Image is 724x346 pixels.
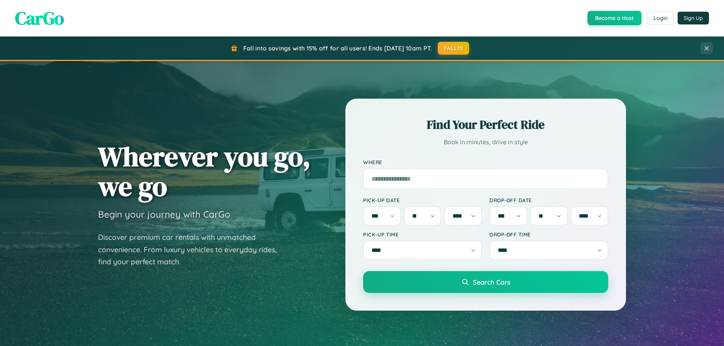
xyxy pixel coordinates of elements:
label: Pick-up Date [363,197,482,203]
p: Book in minutes, drive in style [363,137,608,148]
button: Login [647,11,674,25]
span: Fall into savings with 15% off for all users! Ends [DATE] 10am PT. [243,44,432,52]
label: Drop-off Time [489,231,608,238]
label: Pick-up Time [363,231,482,238]
p: Discover premium car rentals with unmatched convenience. From luxury vehicles to everyday rides, ... [98,231,287,268]
label: Where [363,159,608,165]
button: Sign Up [678,12,709,24]
h3: Begin your journey with CarGo [98,209,230,220]
button: Become a Host [587,11,641,25]
button: Search Cars [363,271,608,293]
h1: Wherever you go, we go [98,142,311,201]
label: Drop-off Date [489,197,608,203]
span: CarGo [15,6,64,30]
span: Search Cars [473,278,510,286]
h2: Find Your Perfect Ride [363,116,608,133]
button: FALL15 [438,42,469,55]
